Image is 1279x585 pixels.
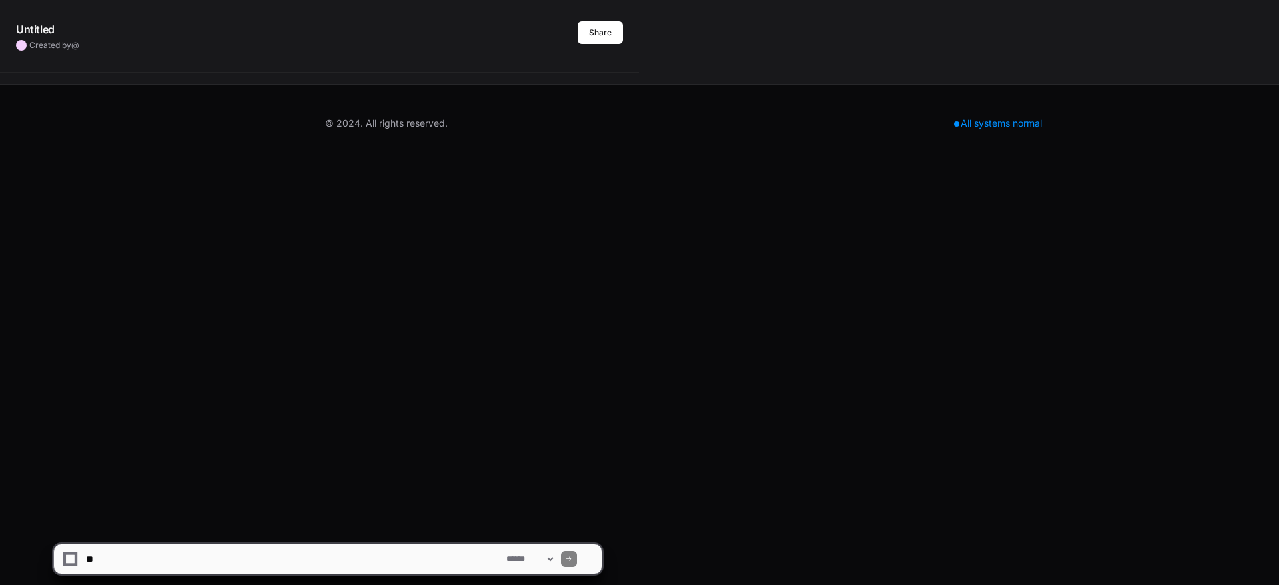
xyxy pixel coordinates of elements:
[325,117,448,130] div: © 2024. All rights reserved.
[946,114,1050,133] div: All systems normal
[29,40,79,51] span: Created by
[71,40,79,50] span: @
[578,21,623,44] button: Share
[16,21,55,37] h1: Untitled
